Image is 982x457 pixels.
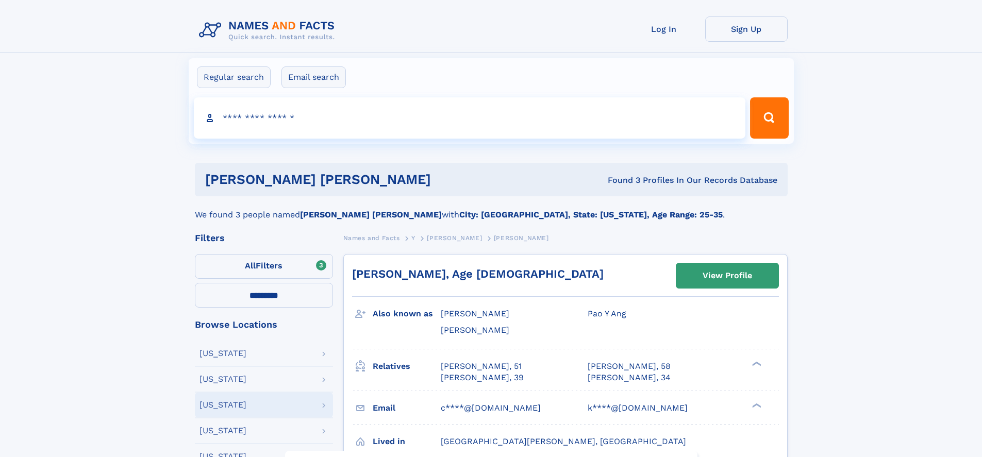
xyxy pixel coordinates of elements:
[588,372,671,383] a: [PERSON_NAME], 34
[194,97,746,139] input: search input
[441,372,524,383] a: [PERSON_NAME], 39
[519,175,777,186] div: Found 3 Profiles In Our Records Database
[373,358,441,375] h3: Relatives
[705,16,788,42] a: Sign Up
[195,254,333,279] label: Filters
[427,234,482,242] span: [PERSON_NAME]
[703,264,752,287] div: View Profile
[199,401,246,409] div: [US_STATE]
[195,196,788,221] div: We found 3 people named with .
[623,16,705,42] a: Log In
[195,233,333,243] div: Filters
[441,361,522,372] a: [PERSON_NAME], 51
[441,436,686,446] span: [GEOGRAPHIC_DATA][PERSON_NAME], [GEOGRAPHIC_DATA]
[195,16,343,44] img: Logo Names and Facts
[459,210,723,219] b: City: [GEOGRAPHIC_DATA], State: [US_STATE], Age Range: 25-35
[373,433,441,450] h3: Lived in
[441,309,509,318] span: [PERSON_NAME]
[199,375,246,383] div: [US_STATE]
[588,309,626,318] span: Pao Y Ang
[343,231,400,244] a: Names and Facts
[750,360,762,367] div: ❯
[195,320,333,329] div: Browse Locations
[411,234,415,242] span: Y
[750,97,788,139] button: Search Button
[427,231,482,244] a: [PERSON_NAME]
[411,231,415,244] a: Y
[373,305,441,323] h3: Also known as
[205,173,520,186] h1: [PERSON_NAME] [PERSON_NAME]
[300,210,442,219] b: [PERSON_NAME] [PERSON_NAME]
[588,361,671,372] a: [PERSON_NAME], 58
[750,402,762,409] div: ❯
[494,234,549,242] span: [PERSON_NAME]
[373,399,441,417] h3: Email
[676,263,778,288] a: View Profile
[352,267,604,280] a: [PERSON_NAME], Age [DEMOGRAPHIC_DATA]
[245,261,256,270] span: All
[199,427,246,435] div: [US_STATE]
[441,325,509,335] span: [PERSON_NAME]
[281,66,346,88] label: Email search
[197,66,271,88] label: Regular search
[199,349,246,358] div: [US_STATE]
